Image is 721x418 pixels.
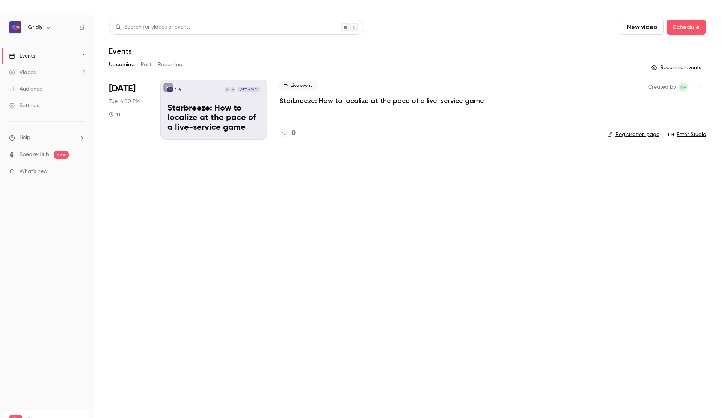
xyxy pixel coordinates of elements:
[109,80,148,140] div: Sep 16 Tue, 4:00 PM (Europe/Stockholm)
[648,83,676,92] span: Created by
[54,151,69,159] span: new
[9,102,39,109] div: Settings
[679,83,688,92] span: Ngan Phan
[680,83,686,92] span: NP
[621,20,664,35] button: New video
[237,87,260,92] span: [DATE] 4:00 PM
[279,128,296,138] a: 0
[9,134,85,142] li: help-dropdown-opener
[160,80,267,140] a: Starbreeze: How to localize at the pace of a live-service gameGridlyMA[DATE] 4:00 PMStarbreeze: H...
[109,111,122,117] div: 1 h
[279,96,484,105] a: Starbreeze: How to localize at the pace of a live-service game
[167,104,260,133] p: Starbreeze: How to localize at the pace of a live-service game
[9,69,36,76] div: Videos
[224,86,230,92] div: A
[9,21,21,33] img: Gridly
[20,168,48,176] span: What's new
[20,134,30,142] span: Help
[109,83,136,95] span: [DATE]
[279,81,317,90] span: Live event
[667,20,706,35] button: Schedule
[607,131,659,138] a: Registration page
[9,85,42,93] div: Audience
[291,128,296,138] h4: 0
[109,47,132,56] h1: Events
[20,151,49,159] a: SpeakerHub
[141,59,152,71] button: Past
[158,59,183,71] button: Recurring
[109,59,135,71] button: Upcoming
[175,88,181,91] p: Gridly
[9,52,35,60] div: Events
[668,131,706,138] a: Enter Studio
[115,23,190,31] div: Search for videos or events
[648,62,706,74] button: Recurring events
[28,24,42,31] h6: Gridly
[230,86,236,92] div: M
[109,98,140,105] span: Tue, 4:00 PM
